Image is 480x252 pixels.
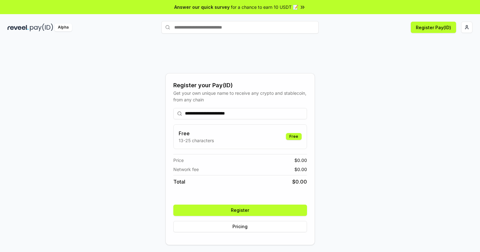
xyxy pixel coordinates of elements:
[173,81,307,90] div: Register your Pay(ID)
[411,22,456,33] button: Register Pay(ID)
[292,178,307,185] span: $ 0.00
[54,24,72,31] div: Alpha
[286,133,302,140] div: Free
[174,4,230,10] span: Answer our quick survey
[30,24,53,31] img: pay_id
[173,157,184,164] span: Price
[179,130,214,137] h3: Free
[173,205,307,216] button: Register
[179,137,214,144] p: 13-25 characters
[173,166,199,173] span: Network fee
[173,221,307,232] button: Pricing
[294,157,307,164] span: $ 0.00
[8,24,29,31] img: reveel_dark
[294,166,307,173] span: $ 0.00
[173,90,307,103] div: Get your own unique name to receive any crypto and stablecoin, from any chain
[173,178,185,185] span: Total
[231,4,298,10] span: for a chance to earn 10 USDT 📝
